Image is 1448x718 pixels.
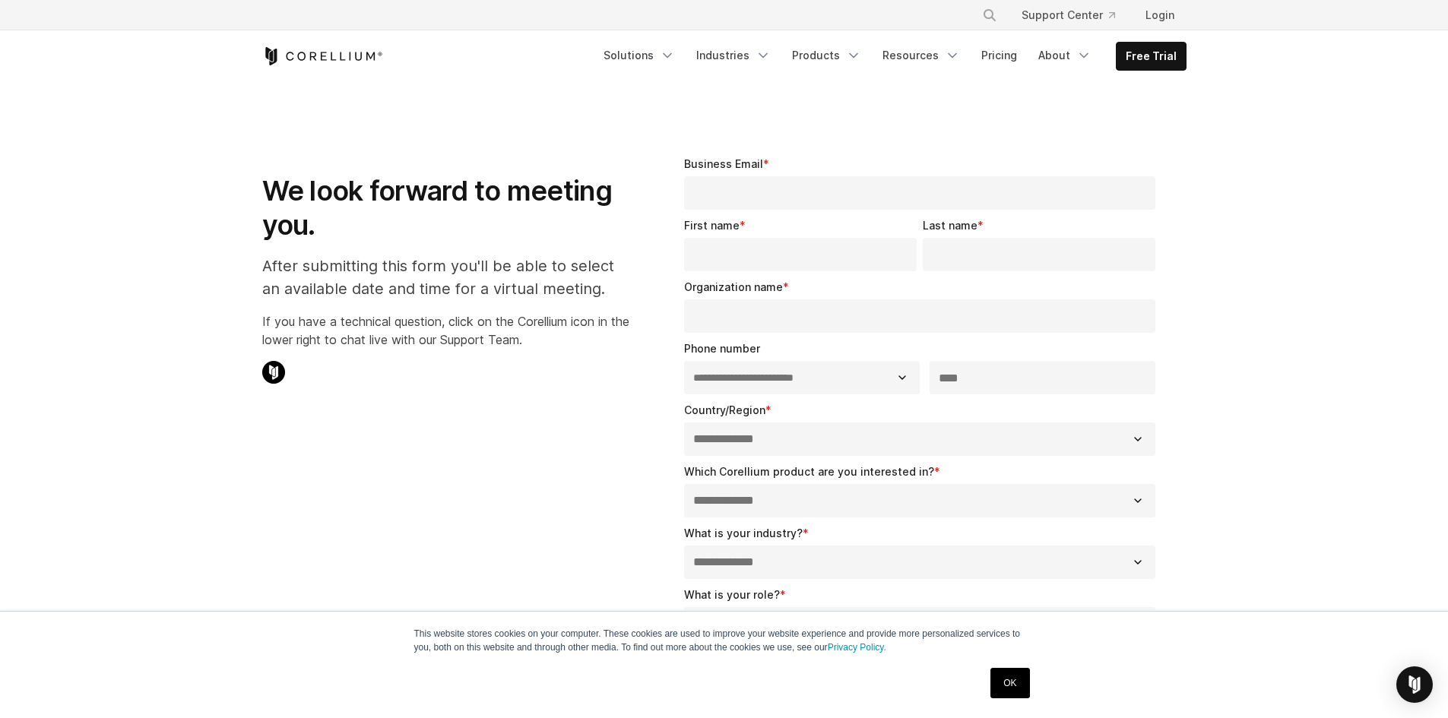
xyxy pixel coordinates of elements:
[1029,42,1101,69] a: About
[1133,2,1187,29] a: Login
[262,255,629,300] p: After submitting this form you'll be able to select an available date and time for a virtual meet...
[687,42,780,69] a: Industries
[964,2,1187,29] div: Navigation Menu
[684,403,765,416] span: Country/Region
[923,219,977,232] span: Last name
[684,588,780,601] span: What is your role?
[262,312,629,349] p: If you have a technical question, click on the Corellium icon in the lower right to chat live wit...
[972,42,1026,69] a: Pricing
[262,174,629,242] h1: We look forward to meeting you.
[684,527,803,539] span: What is your industry?
[594,42,1187,71] div: Navigation Menu
[1009,2,1127,29] a: Support Center
[684,280,783,293] span: Organization name
[684,465,934,478] span: Which Corellium product are you interested in?
[783,42,870,69] a: Products
[414,627,1035,654] p: This website stores cookies on your computer. These cookies are used to improve your website expe...
[990,668,1029,698] a: OK
[684,342,760,355] span: Phone number
[262,361,285,384] img: Corellium Chat Icon
[594,42,684,69] a: Solutions
[1117,43,1186,70] a: Free Trial
[1396,666,1433,703] div: Open Intercom Messenger
[873,42,969,69] a: Resources
[684,157,763,170] span: Business Email
[684,219,740,232] span: First name
[262,47,383,65] a: Corellium Home
[976,2,1003,29] button: Search
[828,642,886,653] a: Privacy Policy.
